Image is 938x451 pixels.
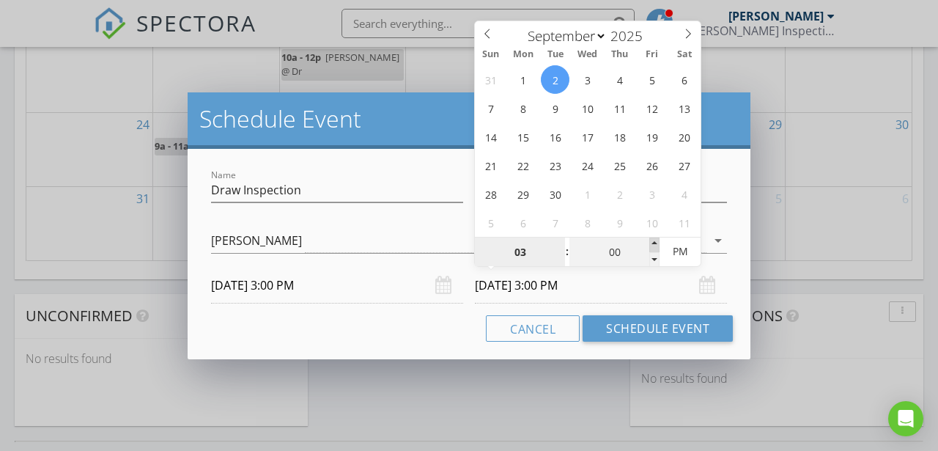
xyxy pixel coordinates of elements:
[509,122,537,151] span: September 15, 2025
[541,151,569,180] span: September 23, 2025
[507,50,539,59] span: Mon
[605,151,634,180] span: September 25, 2025
[509,208,537,237] span: October 6, 2025
[211,234,302,247] div: [PERSON_NAME]
[541,65,569,94] span: September 2, 2025
[509,94,537,122] span: September 8, 2025
[709,232,727,249] i: arrow_drop_down
[476,122,505,151] span: September 14, 2025
[583,315,733,342] button: Schedule Event
[573,65,602,94] span: September 3, 2025
[604,50,636,59] span: Thu
[638,94,666,122] span: September 12, 2025
[636,50,668,59] span: Fri
[605,208,634,237] span: October 9, 2025
[638,180,666,208] span: October 3, 2025
[541,180,569,208] span: September 30, 2025
[509,180,537,208] span: September 29, 2025
[539,50,572,59] span: Tue
[605,180,634,208] span: October 2, 2025
[476,65,505,94] span: August 31, 2025
[638,65,666,94] span: September 5, 2025
[670,94,698,122] span: September 13, 2025
[541,208,569,237] span: October 7, 2025
[670,65,698,94] span: September 6, 2025
[670,208,698,237] span: October 11, 2025
[476,208,505,237] span: October 5, 2025
[573,180,602,208] span: October 1, 2025
[605,94,634,122] span: September 11, 2025
[638,151,666,180] span: September 26, 2025
[475,50,507,59] span: Sun
[565,237,569,266] span: :
[199,104,739,133] h2: Schedule Event
[670,180,698,208] span: October 4, 2025
[668,50,701,59] span: Sat
[509,65,537,94] span: September 1, 2025
[670,151,698,180] span: September 27, 2025
[888,401,923,436] div: Open Intercom Messenger
[486,315,580,342] button: Cancel
[572,50,604,59] span: Wed
[573,208,602,237] span: October 8, 2025
[638,122,666,151] span: September 19, 2025
[211,268,463,304] input: Select date
[573,151,602,180] span: September 24, 2025
[475,268,727,304] input: Select date
[573,122,602,151] span: September 17, 2025
[670,122,698,151] span: September 20, 2025
[476,180,505,208] span: September 28, 2025
[541,122,569,151] span: September 16, 2025
[509,151,537,180] span: September 22, 2025
[476,151,505,180] span: September 21, 2025
[476,94,505,122] span: September 7, 2025
[573,94,602,122] span: September 10, 2025
[541,94,569,122] span: September 9, 2025
[605,122,634,151] span: September 18, 2025
[660,237,700,266] span: Click to toggle
[605,65,634,94] span: September 4, 2025
[638,208,666,237] span: October 10, 2025
[607,26,655,45] input: Year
